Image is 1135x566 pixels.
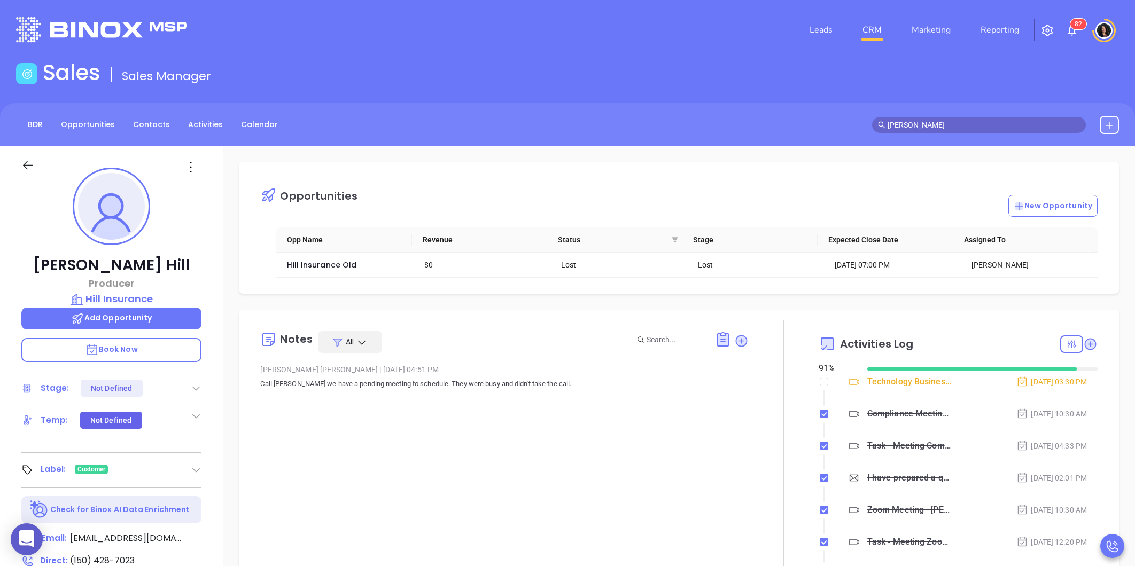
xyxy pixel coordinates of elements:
[867,406,952,422] div: Compliance Meeting with [PERSON_NAME] - [PERSON_NAME]
[21,116,49,133] a: BDR
[40,555,68,566] span: Direct :
[90,412,131,429] div: Not Defined
[647,334,703,345] input: Search...
[127,116,176,133] a: Contacts
[672,237,678,243] span: filter
[260,361,749,378] div: [PERSON_NAME] [PERSON_NAME] [DATE] 04:51 PM
[1016,536,1087,548] div: [DATE] 12:20 PM
[41,380,69,396] div: Stage:
[976,19,1023,41] a: Reporting
[1075,20,1078,28] span: 8
[122,68,211,84] span: Sales Manager
[55,116,121,133] a: Opportunities
[41,461,66,477] div: Label:
[953,227,1089,253] th: Assigned To
[1070,19,1086,29] sup: 82
[867,470,952,486] div: I have prepared a quote for you
[41,412,68,428] div: Temp:
[71,312,152,323] span: Add Opportunity
[698,259,820,271] div: Lost
[77,463,106,475] span: Customer
[276,227,411,253] th: Opp Name
[1016,440,1087,452] div: [DATE] 04:33 PM
[819,362,854,375] div: 91 %
[42,532,67,546] span: Email:
[1066,24,1078,37] img: iconNotification
[1016,376,1087,388] div: [DATE] 03:30 PM
[558,234,667,246] span: Status
[424,259,546,271] div: $0
[670,232,680,248] span: filter
[30,500,49,519] img: Ai-Enrich-DaqCidB-.svg
[1016,408,1087,420] div: [DATE] 10:30 AM
[888,119,1080,131] input: Search…
[287,260,356,270] a: Hill Insurance Old
[867,438,952,454] div: Task - Meeting Compliance Meeting with [PERSON_NAME] - [PERSON_NAME]
[867,502,952,518] div: Zoom Meeting - [PERSON_NAME] - [PERSON_NAME]
[70,532,182,545] span: [EMAIL_ADDRESS][DOMAIN_NAME]
[1078,20,1082,28] span: 2
[805,19,837,41] a: Leads
[235,116,284,133] a: Calendar
[21,256,201,275] p: [PERSON_NAME] Hill
[21,292,201,306] a: Hill Insurance
[1014,200,1093,211] p: New Opportunity
[280,191,357,201] div: Opportunities
[91,380,132,397] div: Not Defined
[280,334,313,344] div: Notes
[1016,472,1087,484] div: [DATE] 02:01 PM
[858,19,886,41] a: CRM
[50,504,190,515] p: Check for Binox AI Data Enrichment
[1095,22,1113,39] img: user
[78,173,145,240] img: profile-user
[16,17,187,42] img: logo
[412,227,547,253] th: Revenue
[971,259,1093,271] div: [PERSON_NAME]
[43,60,100,85] h1: Sales
[682,227,818,253] th: Stage
[346,336,354,347] span: All
[1016,504,1087,516] div: [DATE] 10:30 AM
[379,365,381,374] span: |
[907,19,955,41] a: Marketing
[818,227,953,253] th: Expected Close Date
[835,259,957,271] div: [DATE] 07:00 PM
[21,276,201,290] p: Producer
[840,339,913,349] span: Activities Log
[867,374,952,390] div: Technology Business Review Zoom with [PERSON_NAME]
[182,116,229,133] a: Activities
[867,534,952,550] div: Task - Meeting Zoom Meeting - [PERSON_NAME] Motiva - [PERSON_NAME]
[878,121,885,129] span: search
[260,378,749,390] p: Call [PERSON_NAME] we have a pending meeting to schedule. They were busy and didn't take the call.
[561,259,683,271] div: Lost
[1041,24,1054,37] img: iconSetting
[85,344,138,355] span: Book Now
